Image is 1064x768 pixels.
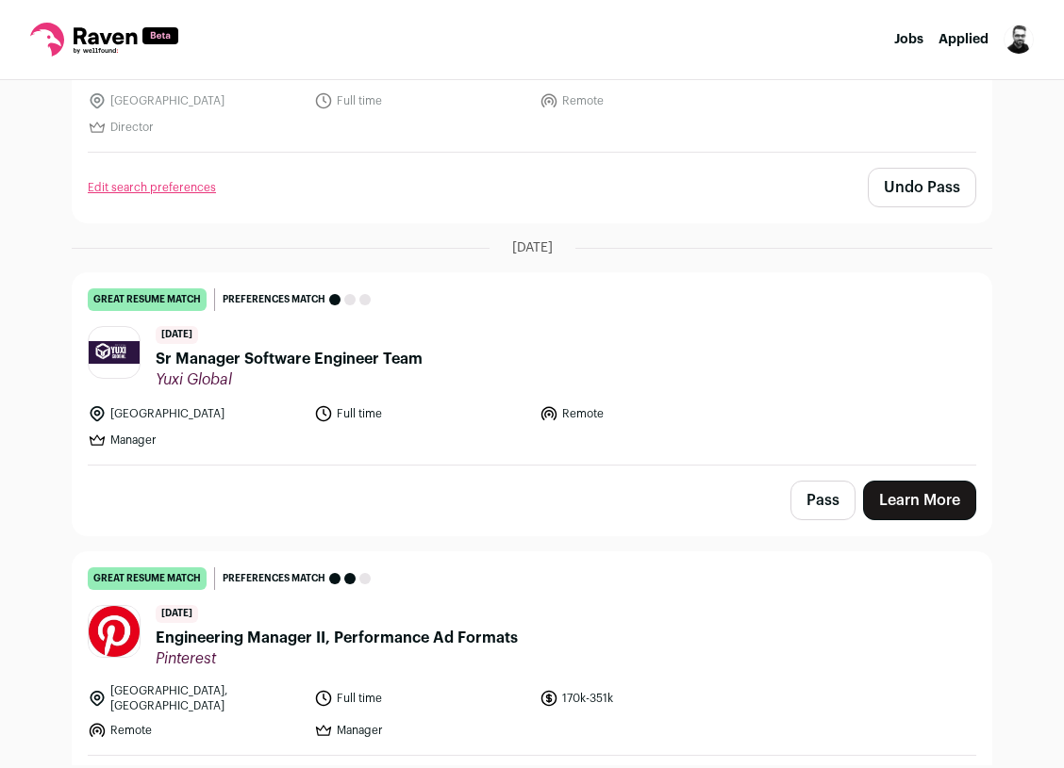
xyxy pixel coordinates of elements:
button: Undo Pass [868,168,976,207]
li: Full time [314,404,529,423]
li: Manager [88,431,303,449]
span: [DATE] [156,326,198,344]
span: Preferences match [223,569,325,588]
li: [GEOGRAPHIC_DATA] [88,91,303,110]
img: 539423-medium_jpg [1004,25,1034,55]
li: [GEOGRAPHIC_DATA], [GEOGRAPHIC_DATA] [88,683,303,713]
a: Learn More [863,481,976,520]
li: Director [88,118,303,137]
a: Applied [939,33,989,46]
li: Remote [88,721,303,740]
li: Remote [540,91,755,110]
li: Remote [540,404,755,423]
span: Pinterest [156,649,518,668]
button: Pass [790,481,856,520]
a: Jobs [894,33,923,46]
button: Open dropdown [1004,25,1034,55]
img: e56e2fca2fd10c47413caba720555eb407866dce27671369e47ffc29eece9aef.jpg [89,606,140,657]
span: Yuxi Global [156,370,423,389]
span: Engineering Manager II, Performance Ad Formats [156,627,518,649]
li: 170k-351k [540,683,755,713]
span: Preferences match [223,290,325,309]
li: [GEOGRAPHIC_DATA] [88,404,303,423]
a: great resume match Preferences match [DATE] Sr Manager Software Engineer Team Yuxi Global [GEOGRA... [73,273,991,465]
span: [DATE] [156,605,198,623]
span: [DATE] [512,238,553,257]
a: Edit search preferences [88,180,216,195]
div: great resume match [88,288,207,311]
a: great resume match Preferences match [DATE] Engineering Manager II, Performance Ad Formats Pinter... [73,552,991,755]
li: Full time [314,91,529,110]
div: great resume match [88,567,207,590]
img: ca441395032a23c978f623da5a88bb0fe468505c8e72213626d00c156d3c96e7.jpg [89,341,140,364]
span: Sr Manager Software Engineer Team [156,348,423,370]
li: Full time [314,683,529,713]
li: Manager [314,721,529,740]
